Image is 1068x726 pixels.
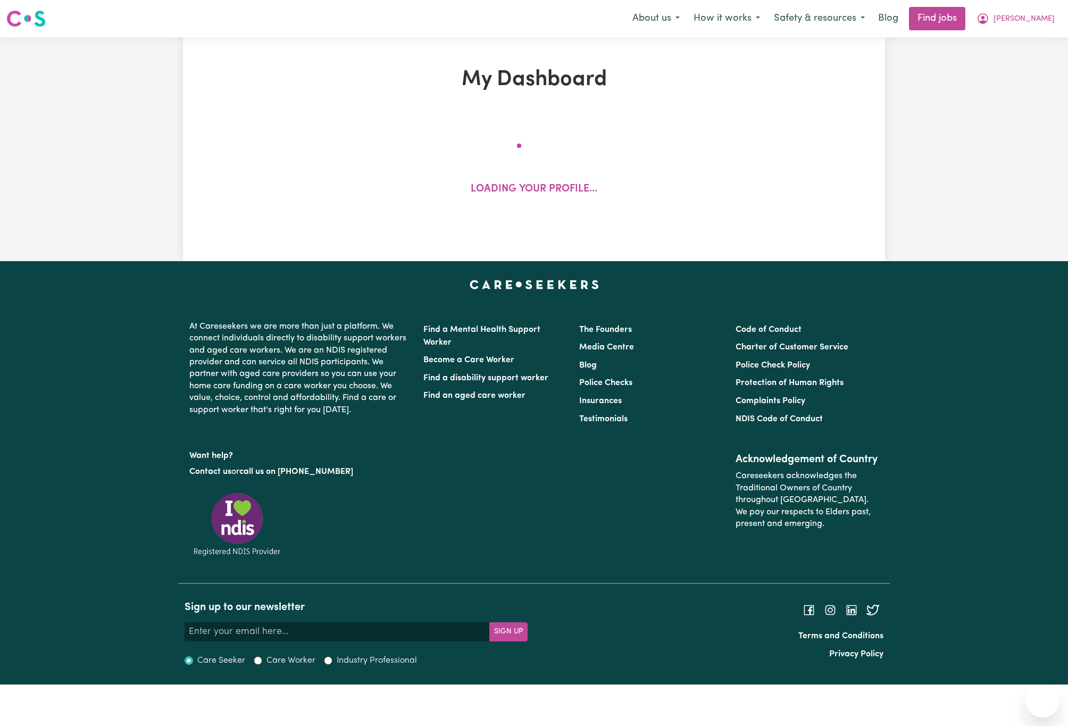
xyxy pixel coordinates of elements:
[579,326,632,334] a: The Founders
[471,182,597,197] p: Loading your profile...
[579,343,634,352] a: Media Centre
[736,326,802,334] a: Code of Conduct
[803,606,815,614] a: Follow Careseekers on Facebook
[579,397,622,405] a: Insurances
[866,606,879,614] a: Follow Careseekers on Twitter
[185,601,528,614] h2: Sign up to our newsletter
[798,632,883,640] a: Terms and Conditions
[189,468,231,476] a: Contact us
[1025,683,1059,717] iframe: Button to launch messaging window
[423,356,514,364] a: Become a Care Worker
[625,7,687,30] button: About us
[423,326,540,347] a: Find a Mental Health Support Worker
[197,654,245,667] label: Care Seeker
[189,462,411,482] p: or
[6,6,46,31] a: Careseekers logo
[824,606,837,614] a: Follow Careseekers on Instagram
[736,466,879,534] p: Careseekers acknowledges the Traditional Owners of Country throughout [GEOGRAPHIC_DATA]. We pay o...
[470,280,599,289] a: Careseekers home page
[579,415,628,423] a: Testimonials
[423,391,525,400] a: Find an aged care worker
[970,7,1062,30] button: My Account
[829,650,883,658] a: Privacy Policy
[736,397,805,405] a: Complaints Policy
[266,654,315,667] label: Care Worker
[736,415,823,423] a: NDIS Code of Conduct
[736,379,844,387] a: Protection of Human Rights
[189,446,411,462] p: Want help?
[189,316,411,420] p: At Careseekers we are more than just a platform. We connect individuals directly to disability su...
[337,654,417,667] label: Industry Professional
[489,622,528,641] button: Subscribe
[872,7,905,30] a: Blog
[306,67,762,93] h1: My Dashboard
[994,13,1055,25] span: [PERSON_NAME]
[6,9,46,28] img: Careseekers logo
[736,453,879,466] h2: Acknowledgement of Country
[845,606,858,614] a: Follow Careseekers on LinkedIn
[189,491,285,557] img: Registered NDIS provider
[687,7,767,30] button: How it works
[736,361,810,370] a: Police Check Policy
[579,379,632,387] a: Police Checks
[909,7,965,30] a: Find jobs
[185,622,490,641] input: Enter your email here...
[767,7,872,30] button: Safety & resources
[736,343,848,352] a: Charter of Customer Service
[579,361,597,370] a: Blog
[239,468,353,476] a: call us on [PHONE_NUMBER]
[423,374,548,382] a: Find a disability support worker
